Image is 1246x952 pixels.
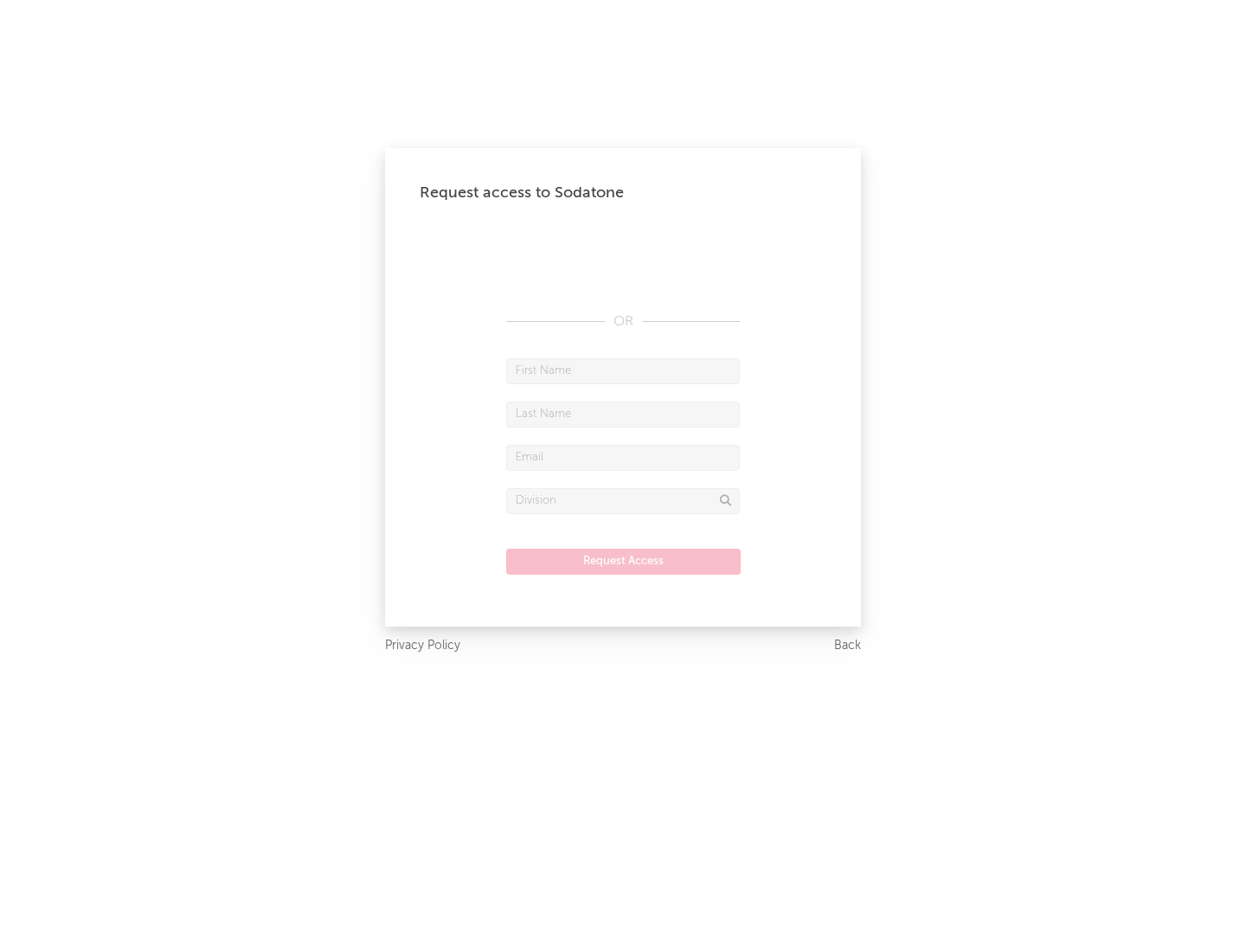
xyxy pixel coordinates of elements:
div: OR [506,312,740,332]
a: Privacy Policy [385,635,460,657]
div: Request access to Sodatone [420,183,826,203]
input: Email [506,445,740,471]
input: Last Name [506,402,740,428]
input: Division [506,488,740,514]
a: Back [834,635,861,657]
input: First Name [506,358,740,384]
button: Request Access [506,549,741,575]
